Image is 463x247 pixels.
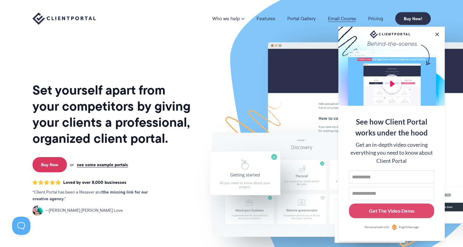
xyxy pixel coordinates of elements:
a: Buy Now [33,157,67,172]
span: Loved by over 8,000 businesses [63,180,126,185]
strong: the missing link for our creative agency [33,189,148,202]
a: Pricing [368,16,383,21]
div: See how Client Portal works under the hood [349,116,434,138]
span: or [70,162,74,167]
a: Portal Gallery [287,16,316,21]
a: Features [257,16,275,21]
div: Get The Video Demo [369,207,414,214]
a: Buy Now! [395,12,431,25]
p: Client Portal has been a lifesaver and . [33,189,160,202]
span: RightMessage [399,225,419,230]
a: see some example portals [77,162,128,167]
span: [PERSON_NAME] [PERSON_NAME] Love [45,207,123,214]
button: Get The Video Demo [349,204,434,218]
div: Get an in-depth video covering everything you need to know about Client Portal [349,141,434,165]
h1: Set yourself apart from your competitors by giving your clients a professional, organized client ... [33,82,192,146]
iframe: Toggle Customer Support [12,217,30,235]
a: Who we help [212,16,244,21]
img: Personalized with RightMessage [391,224,397,230]
span: Personalized with [365,225,389,230]
a: Personalized withRightMessage [349,224,434,230]
a: Email Course [328,16,356,21]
